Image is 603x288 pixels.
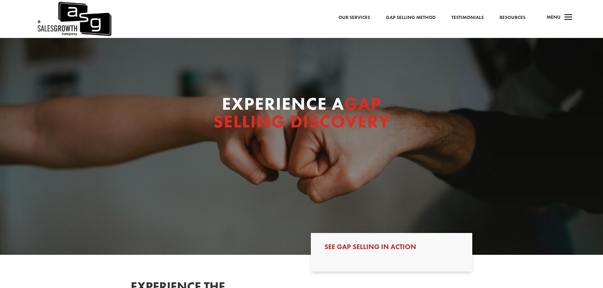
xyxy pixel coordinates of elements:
a: Resources [499,14,525,22]
a: Gap Selling Method [386,14,436,22]
h3: See Gap Selling in Action [324,243,459,254]
a: Our Services [338,14,370,22]
span: a [562,11,575,24]
a: Testimonials [451,14,484,22]
span: Menu [547,14,561,20]
span: Gap Selling Discovery [213,92,390,133]
h1: Experience a [212,95,391,133]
